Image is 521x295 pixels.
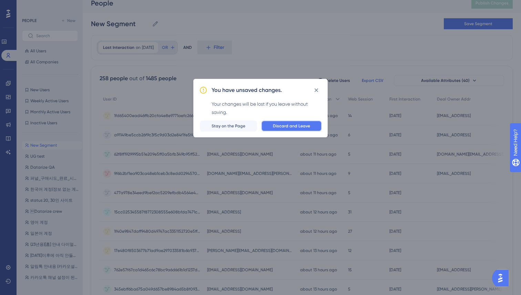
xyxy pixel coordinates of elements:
[212,86,282,94] h2: You have unsaved changes.
[492,268,513,288] iframe: UserGuiding AI Assistant Launcher
[16,2,43,10] span: Need Help?
[273,123,310,129] span: Discard and Leave
[212,123,245,129] span: Stay on the Page
[212,100,322,116] div: Your changes will be lost if you leave without saving.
